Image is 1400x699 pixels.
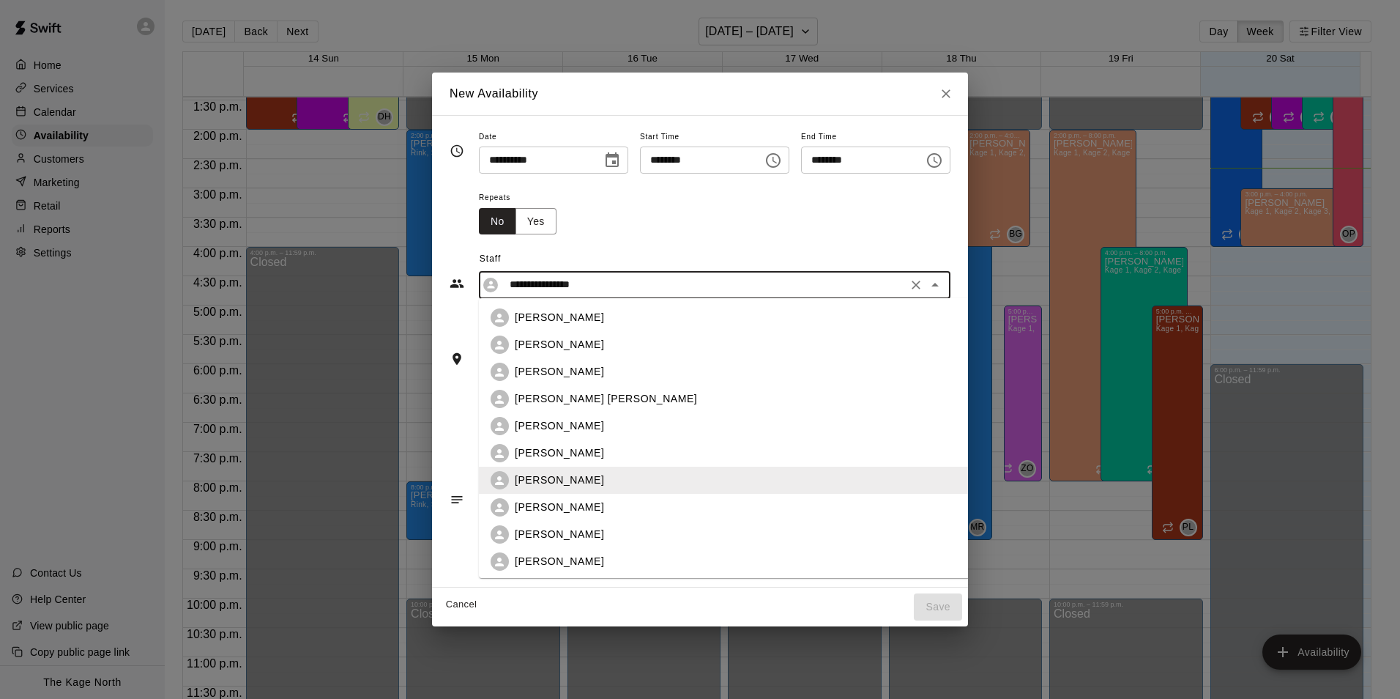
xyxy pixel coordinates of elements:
div: outlined button group [479,208,556,235]
p: [PERSON_NAME] [515,500,604,515]
p: [PERSON_NAME] [515,310,604,325]
svg: Staff [450,276,464,291]
span: End Time [801,127,950,147]
svg: Timing [450,144,464,158]
span: Staff [480,248,950,271]
p: [PERSON_NAME] [515,527,604,542]
button: Yes [515,208,556,235]
button: Cancel [438,593,485,616]
span: Start Time [640,127,789,147]
p: [PERSON_NAME] [PERSON_NAME] [515,391,697,407]
p: [PERSON_NAME] [515,337,604,352]
svg: Notes [450,492,464,507]
p: [PERSON_NAME] [515,554,604,569]
p: [PERSON_NAME] [515,364,604,380]
button: Close [925,275,945,295]
h6: New Availability [450,84,538,103]
p: [PERSON_NAME] [515,473,604,488]
p: [PERSON_NAME] [515,445,604,461]
button: Choose time, selected time is 2:00 PM [759,146,788,175]
span: Repeats [479,188,568,208]
button: Close [933,81,959,107]
button: Choose date, selected date is Sep 16, 2025 [597,146,627,175]
p: [PERSON_NAME] [515,418,604,434]
button: Clear [906,275,926,295]
button: No [479,208,516,235]
span: Date [479,127,628,147]
svg: Rooms [450,352,464,366]
button: Choose time, selected time is 5:00 PM [920,146,949,175]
